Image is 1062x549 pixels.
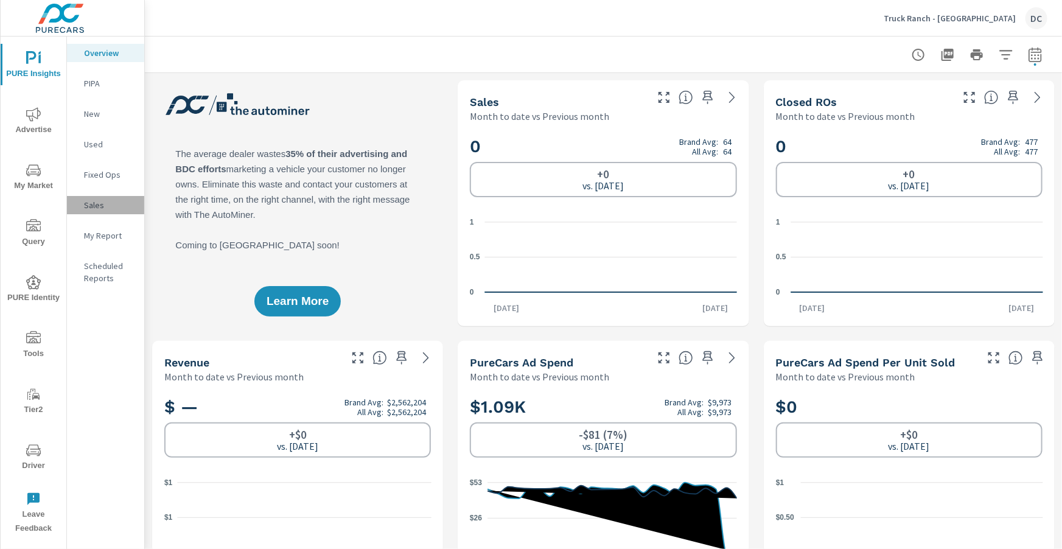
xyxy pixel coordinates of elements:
text: 0 [470,288,474,296]
text: $26 [470,514,482,523]
p: $9,973 [708,407,732,417]
span: My Market [4,163,63,193]
span: Total sales revenue over the selected date range. [Source: This data is sourced from the dealer’s... [372,351,387,365]
p: Month to date vs Previous month [776,369,915,384]
span: Advertise [4,107,63,137]
span: Average cost of advertising per each vehicle sold at the dealer over the selected date range. The... [1008,351,1023,365]
text: $0.50 [776,514,794,522]
p: vs. [DATE] [277,441,318,452]
p: All Avg: [357,407,383,417]
p: Brand Avg: [981,137,1020,147]
h6: +0 [903,168,915,180]
a: See more details in report [722,88,742,107]
h2: $ — [164,396,431,418]
button: Print Report [965,43,989,67]
h6: +0 [597,168,609,180]
text: $1 [164,478,173,487]
p: vs. [DATE] [889,441,930,452]
p: Used [84,138,134,150]
a: See more details in report [722,348,742,368]
div: PIPA [67,74,144,93]
p: Brand Avg: [665,397,704,407]
p: 64 [724,147,732,156]
p: 477 [1025,147,1038,156]
p: 477 [1025,137,1038,147]
p: Month to date vs Previous month [470,369,609,384]
div: Used [67,135,144,153]
p: [DATE] [485,302,528,314]
span: Query [4,219,63,249]
a: See more details in report [1028,88,1047,107]
p: [DATE] [791,302,833,314]
p: vs. [DATE] [582,180,624,191]
p: Sales [84,199,134,211]
h6: +$0 [289,428,307,441]
span: Number of vehicles sold by the dealership over the selected date range. [Source: This data is sou... [679,90,693,105]
p: vs. [DATE] [582,441,624,452]
span: Total cost of media for all PureCars channels for the selected dealership group over the selected... [679,351,693,365]
div: DC [1025,7,1047,29]
text: $1 [776,478,784,487]
span: Save this to your personalized report [1004,88,1023,107]
button: Make Fullscreen [984,348,1004,368]
p: Brand Avg: [344,397,383,407]
span: Learn More [267,296,329,307]
span: PURE Insights [4,51,63,81]
p: PIPA [84,77,134,89]
div: nav menu [1,37,66,540]
p: $9,973 [708,397,732,407]
text: $1 [164,514,173,522]
div: New [67,105,144,123]
h5: Sales [470,96,499,108]
div: My Report [67,226,144,245]
h5: Revenue [164,356,209,369]
span: Tier2 [4,387,63,417]
p: All Avg: [994,147,1020,156]
text: 0.5 [470,253,480,262]
button: Make Fullscreen [348,348,368,368]
p: vs. [DATE] [889,180,930,191]
span: Number of Repair Orders Closed by the selected dealership group over the selected time range. [So... [984,90,999,105]
h6: +$0 [900,428,918,441]
div: Scheduled Reports [67,257,144,287]
h2: $0 [776,396,1043,418]
span: Save this to your personalized report [392,348,411,368]
span: Save this to your personalized report [698,348,718,368]
p: All Avg: [693,147,719,156]
h5: Closed ROs [776,96,837,108]
h5: PureCars Ad Spend Per Unit Sold [776,356,955,369]
button: Make Fullscreen [960,88,979,107]
span: Leave Feedback [4,492,63,536]
p: Truck Ranch - [GEOGRAPHIC_DATA] [884,13,1016,24]
p: $2,562,204 [387,397,426,407]
div: Fixed Ops [67,166,144,184]
h2: 0 [776,136,1043,157]
span: Save this to your personalized report [698,88,718,107]
text: 0 [776,288,780,296]
p: Scheduled Reports [84,260,134,284]
p: [DATE] [1000,302,1043,314]
button: Make Fullscreen [654,88,674,107]
button: "Export Report to PDF" [935,43,960,67]
button: Learn More [254,286,341,316]
h5: PureCars Ad Spend [470,356,573,369]
text: 0.5 [776,253,786,262]
p: Month to date vs Previous month [164,369,304,384]
h2: 0 [470,136,736,157]
p: 64 [724,137,732,147]
text: 1 [470,218,474,226]
h6: -$81 (7%) [579,428,627,441]
button: Make Fullscreen [654,348,674,368]
span: PURE Identity [4,275,63,305]
button: Select Date Range [1023,43,1047,67]
span: Driver [4,443,63,473]
span: Save this to your personalized report [1028,348,1047,368]
p: Month to date vs Previous month [776,109,915,124]
text: 1 [776,218,780,226]
p: All Avg: [677,407,704,417]
p: Month to date vs Previous month [470,109,609,124]
span: Tools [4,331,63,361]
p: $2,562,204 [387,407,426,417]
p: Overview [84,47,134,59]
text: $53 [470,478,482,487]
